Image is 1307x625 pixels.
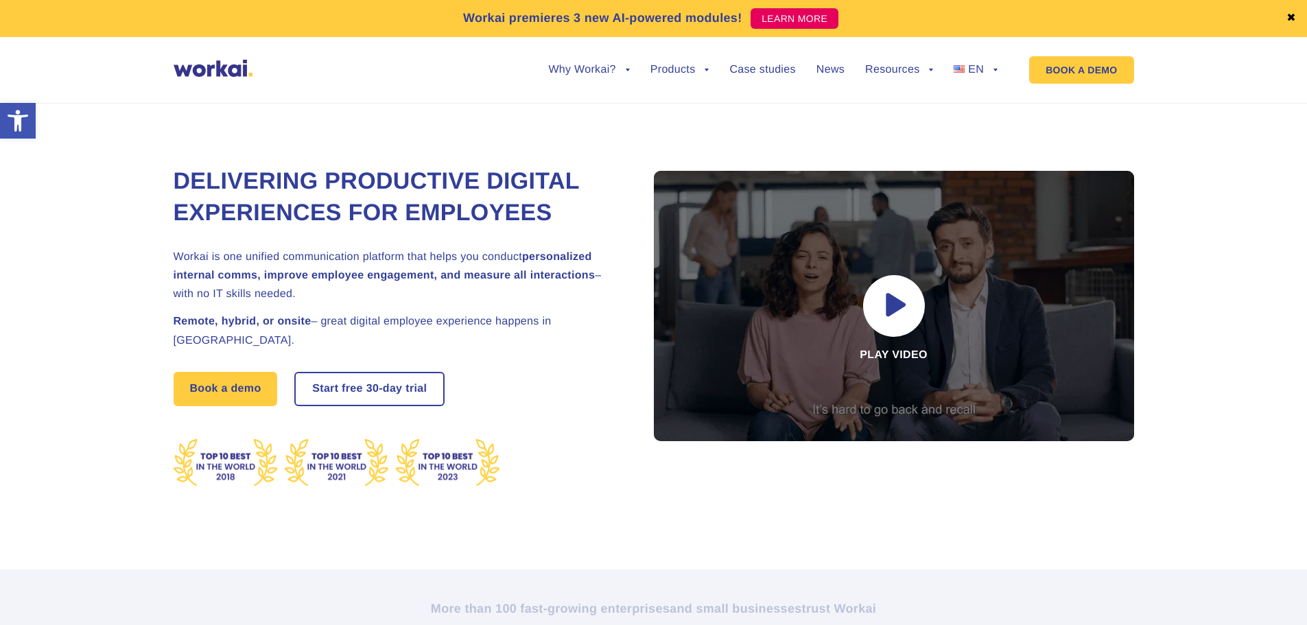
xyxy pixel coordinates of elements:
div: Play video [654,171,1134,441]
h1: Delivering Productive Digital Experiences for Employees [174,166,620,229]
a: Products [650,64,709,75]
a: Why Workai? [548,64,629,75]
i: 30-day [366,384,403,394]
h2: More than 100 fast-growing enterprises trust Workai [273,600,1035,617]
p: Workai premieres 3 new AI-powered modules! [463,9,742,27]
a: News [816,64,845,75]
a: Start free30-daytrial [296,373,443,405]
a: Resources [865,64,933,75]
a: Book a demo [174,372,278,406]
h2: – great digital employee experience happens in [GEOGRAPHIC_DATA]. [174,312,620,349]
a: BOOK A DEMO [1029,56,1133,84]
a: LEARN MORE [751,8,838,29]
a: ✖ [1286,13,1296,24]
h2: Workai is one unified communication platform that helps you conduct – with no IT skills needed. [174,248,620,304]
span: EN [968,64,984,75]
strong: Remote, hybrid, or onsite [174,316,311,327]
i: and small businesses [670,602,801,615]
a: Case studies [729,64,795,75]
